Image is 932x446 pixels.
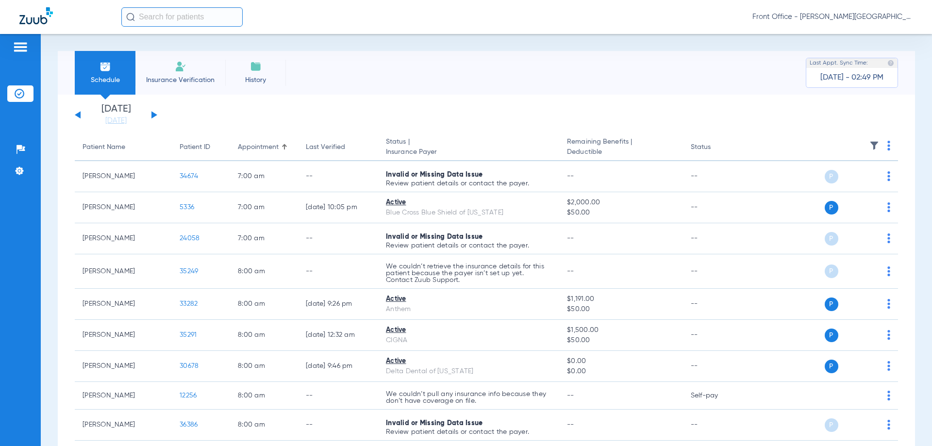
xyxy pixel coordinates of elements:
[13,41,28,53] img: hamburger-icon
[75,161,172,192] td: [PERSON_NAME]
[298,192,378,223] td: [DATE] 10:05 PM
[825,201,838,215] span: P
[180,421,198,428] span: 36386
[126,13,135,21] img: Search Icon
[887,361,890,371] img: group-dot-blue.svg
[230,223,298,254] td: 7:00 AM
[378,134,559,161] th: Status |
[887,299,890,309] img: group-dot-blue.svg
[683,382,749,410] td: Self-pay
[887,233,890,243] img: group-dot-blue.svg
[306,142,345,152] div: Last Verified
[75,351,172,382] td: [PERSON_NAME]
[825,232,838,246] span: P
[386,242,551,249] p: Review patient details or contact the payer.
[887,420,890,429] img: group-dot-blue.svg
[83,142,164,152] div: Patient Name
[230,351,298,382] td: 8:00 AM
[75,410,172,441] td: [PERSON_NAME]
[825,264,838,278] span: P
[100,61,111,72] img: Schedule
[386,391,551,404] p: We couldn’t pull any insurance info because they don’t have coverage on file.
[825,418,838,432] span: P
[386,325,551,335] div: Active
[683,410,749,441] td: --
[683,192,749,223] td: --
[887,60,894,66] img: last sync help info
[386,335,551,346] div: CIGNA
[298,289,378,320] td: [DATE] 9:26 PM
[567,356,675,366] span: $0.00
[386,233,483,240] span: Invalid or Missing Data Issue
[75,192,172,223] td: [PERSON_NAME]
[887,202,890,212] img: group-dot-blue.svg
[230,410,298,441] td: 8:00 AM
[386,180,551,187] p: Review patient details or contact the payer.
[386,429,551,435] p: Review patient details or contact the payer.
[887,141,890,150] img: group-dot-blue.svg
[121,7,243,27] input: Search for patients
[83,142,125,152] div: Patient Name
[825,297,838,311] span: P
[180,142,222,152] div: Patient ID
[825,360,838,373] span: P
[386,147,551,157] span: Insurance Payer
[386,366,551,377] div: Delta Dental of [US_STATE]
[386,304,551,314] div: Anthem
[567,294,675,304] span: $1,191.00
[567,392,574,399] span: --
[386,294,551,304] div: Active
[810,58,868,68] span: Last Appt. Sync Time:
[298,382,378,410] td: --
[887,330,890,340] img: group-dot-blue.svg
[230,289,298,320] td: 8:00 AM
[180,363,199,369] span: 30678
[230,192,298,223] td: 7:00 AM
[567,147,675,157] span: Deductible
[683,134,749,161] th: Status
[75,223,172,254] td: [PERSON_NAME]
[567,366,675,377] span: $0.00
[820,73,883,83] span: [DATE] - 02:49 PM
[683,351,749,382] td: --
[143,75,218,85] span: Insurance Verification
[386,356,551,366] div: Active
[559,134,682,161] th: Remaining Benefits |
[180,268,198,275] span: 35249
[567,268,574,275] span: --
[82,75,128,85] span: Schedule
[175,61,186,72] img: Manual Insurance Verification
[180,331,197,338] span: 35291
[683,161,749,192] td: --
[386,420,483,427] span: Invalid or Missing Data Issue
[887,266,890,276] img: group-dot-blue.svg
[683,320,749,351] td: --
[230,161,298,192] td: 7:00 AM
[87,116,145,126] a: [DATE]
[298,351,378,382] td: [DATE] 9:46 PM
[825,170,838,183] span: P
[567,198,675,208] span: $2,000.00
[567,173,574,180] span: --
[75,254,172,289] td: [PERSON_NAME]
[180,392,197,399] span: 12256
[180,300,198,307] span: 33282
[386,208,551,218] div: Blue Cross Blue Shield of [US_STATE]
[825,329,838,342] span: P
[683,289,749,320] td: --
[887,391,890,400] img: group-dot-blue.svg
[230,254,298,289] td: 8:00 AM
[752,12,913,22] span: Front Office - [PERSON_NAME][GEOGRAPHIC_DATA] Dental Care
[180,235,200,242] span: 24058
[230,320,298,351] td: 8:00 AM
[298,161,378,192] td: --
[230,382,298,410] td: 8:00 AM
[238,142,290,152] div: Appointment
[75,289,172,320] td: [PERSON_NAME]
[298,410,378,441] td: --
[180,142,210,152] div: Patient ID
[683,223,749,254] td: --
[298,320,378,351] td: [DATE] 12:32 AM
[567,335,675,346] span: $50.00
[567,208,675,218] span: $50.00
